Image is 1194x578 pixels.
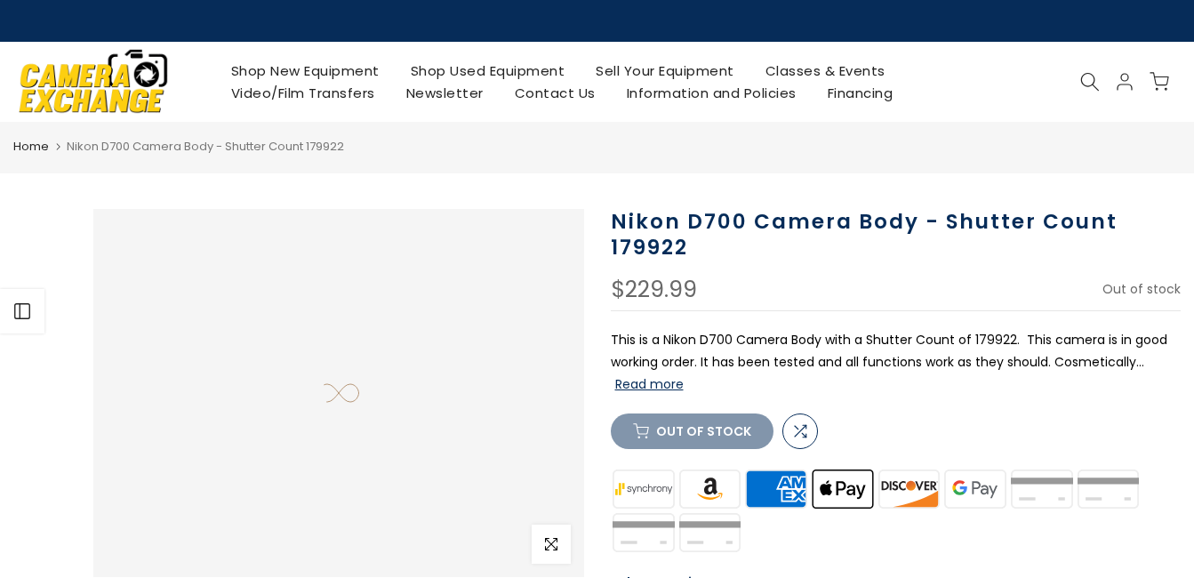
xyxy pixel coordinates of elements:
[749,60,901,82] a: Classes & Events
[611,329,1182,397] p: This is a Nikon D700 Camera Body with a Shutter Count of 179922. This camera is in good working o...
[743,467,810,510] img: american express
[611,209,1182,261] h1: Nikon D700 Camera Body - Shutter Count 179922
[67,138,344,155] span: Nikon D700 Camera Body - Shutter Count 179922
[215,82,390,104] a: Video/Film Transfers
[876,467,942,510] img: discover
[395,60,581,82] a: Shop Used Equipment
[1075,467,1142,510] img: paypal
[677,510,743,554] img: visa
[611,510,677,554] img: shopify pay
[499,82,611,104] a: Contact Us
[615,376,684,392] button: Read more
[809,467,876,510] img: apple pay
[611,82,812,104] a: Information and Policies
[812,82,909,104] a: Financing
[942,467,1009,510] img: google pay
[215,60,395,82] a: Shop New Equipment
[390,82,499,104] a: Newsletter
[1008,467,1075,510] img: master
[13,138,49,156] a: Home
[611,467,677,510] img: synchrony
[611,278,697,301] div: $229.99
[1102,280,1181,298] span: Out of stock
[581,60,750,82] a: Sell Your Equipment
[677,467,743,510] img: amazon payments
